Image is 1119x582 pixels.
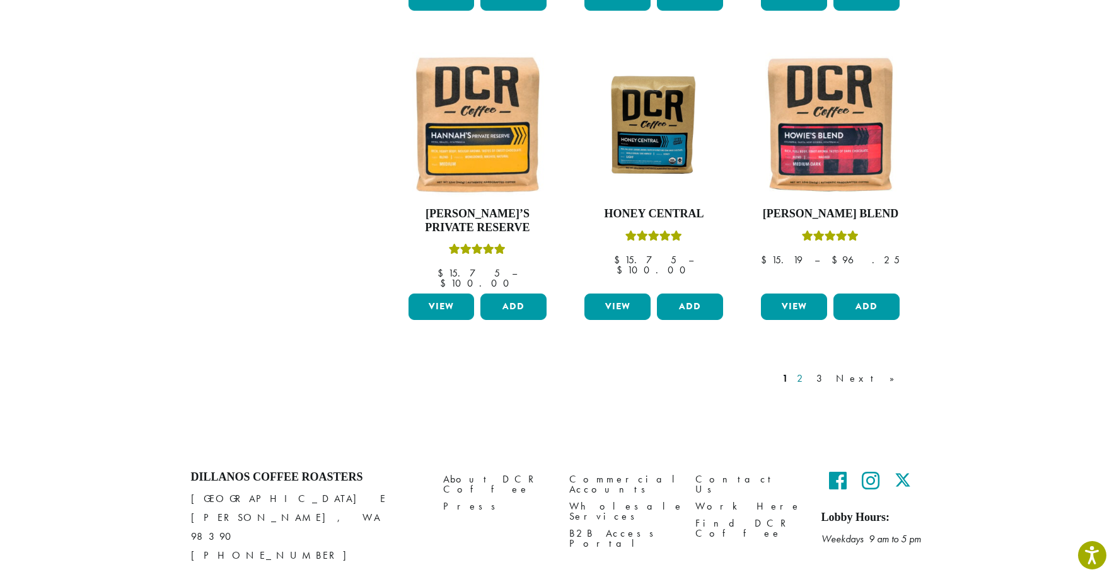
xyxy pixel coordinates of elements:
[821,532,921,545] em: Weekdays 9 am to 5 pm
[821,511,929,525] h5: Lobby Hours:
[581,52,726,288] a: Honey CentralRated 5.00 out of 5
[695,515,803,542] a: Find DCR Coffee
[569,525,676,552] a: B2B Access Portal
[405,52,550,288] a: [PERSON_NAME]’s Private ReserveRated 5.00 out of 5
[688,253,693,266] span: –
[780,371,791,386] a: 1
[440,277,515,290] bdi: 100.00
[581,207,726,221] h4: Honey Central
[625,229,682,248] div: Rated 5.00 out of 5
[814,371,830,386] a: 3
[569,498,676,525] a: Wholesale Services
[695,471,803,498] a: Contact Us
[405,207,550,234] h4: [PERSON_NAME]’s Private Reserve
[449,242,506,261] div: Rated 5.00 out of 5
[191,471,424,484] h4: Dillanos Coffee Roasters
[438,266,448,280] span: $
[815,253,820,266] span: –
[695,498,803,515] a: Work Here
[758,207,903,221] h4: [PERSON_NAME] Blend
[617,263,627,277] span: $
[584,294,651,320] a: View
[440,277,451,290] span: $
[657,294,723,320] button: Add
[443,498,550,515] a: Press
[405,52,550,197] img: Hannahs-Private-Reserve-12oz-300x300.jpg
[409,294,475,320] a: View
[832,253,842,266] span: $
[443,471,550,498] a: About DCR Coffee
[191,489,424,565] p: [GEOGRAPHIC_DATA] E [PERSON_NAME], WA 98390 [PHONE_NUMBER]
[761,253,803,266] bdi: 15.19
[802,229,859,248] div: Rated 4.67 out of 5
[761,253,772,266] span: $
[833,371,906,386] a: Next »
[758,52,903,197] img: Howies-Blend-12oz-300x300.jpg
[512,266,517,280] span: –
[569,471,676,498] a: Commercial Accounts
[614,253,676,266] bdi: 15.75
[581,71,726,179] img: Honey-Central-stock-image-fix-1200-x-900.png
[617,263,692,277] bdi: 100.00
[614,253,625,266] span: $
[480,294,547,320] button: Add
[832,253,900,266] bdi: 96.25
[794,371,810,386] a: 2
[438,266,500,280] bdi: 15.75
[761,294,827,320] a: View
[758,52,903,288] a: [PERSON_NAME] BlendRated 4.67 out of 5
[833,294,900,320] button: Add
